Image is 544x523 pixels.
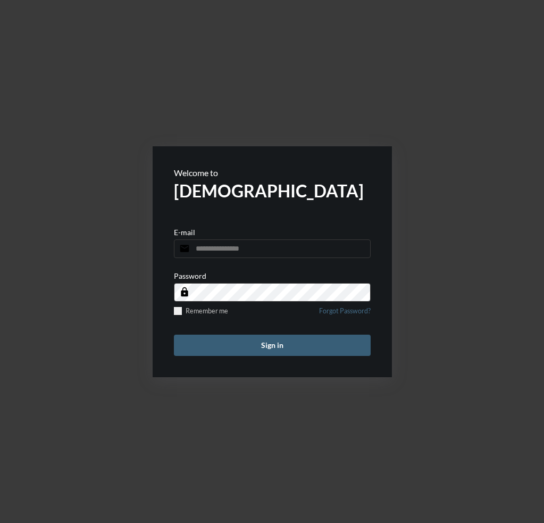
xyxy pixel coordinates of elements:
button: Sign in [174,335,371,356]
a: Forgot Password? [319,307,371,321]
p: Welcome to [174,168,371,178]
h2: [DEMOGRAPHIC_DATA] [174,180,371,201]
label: Remember me [174,307,228,315]
p: E-mail [174,228,195,237]
p: Password [174,271,206,280]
